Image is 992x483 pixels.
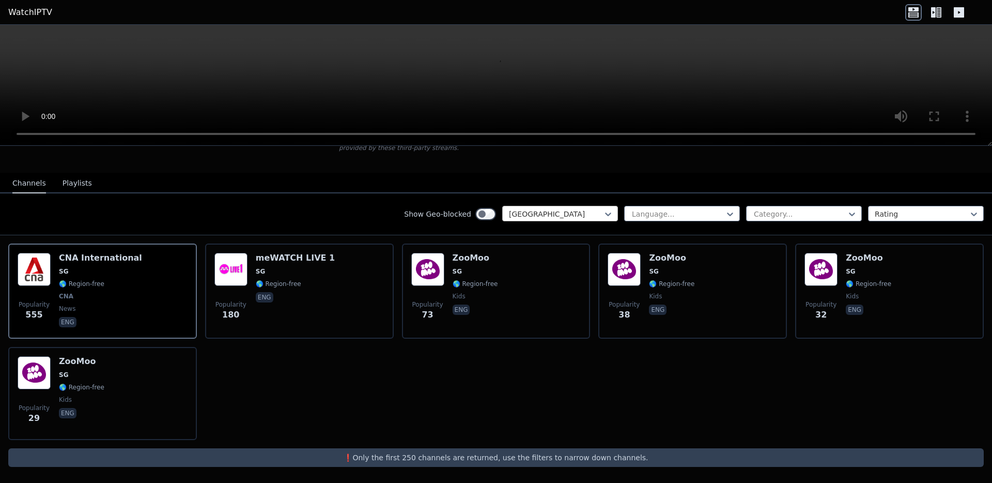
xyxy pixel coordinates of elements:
label: Show Geo-blocked [404,209,471,219]
h6: ZooMoo [649,253,694,263]
span: kids [453,292,466,300]
img: ZooMoo [804,253,838,286]
span: 555 [25,309,42,321]
span: SG [59,267,69,276]
span: SG [59,371,69,379]
span: news [59,305,75,313]
span: 🌎 Region-free [846,280,891,288]
img: meWATCH LIVE 1 [214,253,247,286]
p: eng [846,305,863,315]
span: 🌎 Region-free [59,280,104,288]
button: Playlists [63,174,92,193]
span: 29 [28,412,40,425]
span: SG [256,267,266,276]
span: 38 [618,309,630,321]
span: SG [649,267,659,276]
span: CNA [59,292,73,300]
a: WatchIPTV [8,6,52,19]
span: 🌎 Region-free [453,280,498,288]
span: Popularity [805,300,836,309]
p: eng [649,305,667,315]
span: Popularity [609,300,640,309]
p: ❗️Only the first 250 channels are returned, use the filters to narrow down channels. [12,452,980,463]
p: eng [453,305,470,315]
span: 🌎 Region-free [649,280,694,288]
h6: ZooMoo [846,253,891,263]
span: 🌎 Region-free [59,383,104,391]
h6: ZooMoo [59,356,104,367]
span: 73 [422,309,433,321]
span: SG [846,267,856,276]
img: ZooMoo [608,253,641,286]
span: 32 [815,309,827,321]
img: ZooMoo [411,253,444,286]
button: Channels [12,174,46,193]
h6: ZooMoo [453,253,498,263]
span: kids [846,292,859,300]
span: Popularity [19,300,50,309]
img: ZooMoo [18,356,51,389]
span: SG [453,267,462,276]
span: Popularity [412,300,443,309]
p: eng [59,408,76,418]
h6: CNA International [59,253,142,263]
p: eng [59,317,76,327]
span: kids [649,292,662,300]
h6: meWATCH LIVE 1 [256,253,335,263]
span: kids [59,396,72,404]
img: CNA International [18,253,51,286]
p: eng [256,292,273,303]
span: Popularity [215,300,246,309]
span: Popularity [19,404,50,412]
span: 180 [222,309,239,321]
span: 🌎 Region-free [256,280,301,288]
